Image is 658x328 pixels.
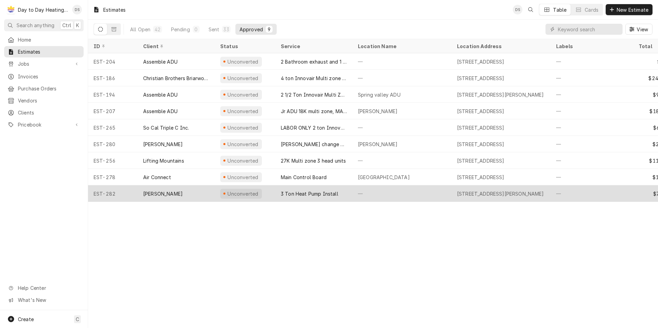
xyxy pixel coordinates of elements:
[155,26,160,33] div: 42
[4,294,84,306] a: Go to What's New
[143,108,178,115] div: Assemble ADU
[227,91,259,98] div: Unconverted
[209,26,220,33] div: Sent
[556,43,628,50] div: Labels
[18,316,34,322] span: Create
[358,91,401,98] div: Spring valley ADU
[551,136,633,152] div: —
[551,86,633,103] div: —
[220,43,268,50] div: Status
[551,119,633,136] div: —
[4,58,84,69] a: Go to Jobs
[72,5,82,14] div: David Silvestre's Avatar
[88,103,138,119] div: EST-207
[281,91,347,98] div: 2 1/2 Ton Innovair Multi Zone, Exhaust duct work
[457,91,544,98] div: [STREET_ADDRESS][PERSON_NAME]
[18,73,80,80] span: Invoices
[6,5,16,14] div: D
[4,282,84,294] a: Go to Help Center
[88,169,138,185] div: EST-278
[227,124,259,131] div: Unconverted
[227,157,259,164] div: Unconverted
[267,26,271,33] div: 9
[88,70,138,86] div: EST-186
[358,141,397,148] div: [PERSON_NAME]
[240,26,263,33] div: Approved
[281,75,347,82] div: 4 ton Innovair Multi zone system
[457,43,544,50] div: Location Address
[585,6,598,13] div: Cards
[143,157,184,164] div: Lifting Mountains
[635,26,649,33] span: View
[18,97,80,104] span: Vendors
[88,185,138,202] div: EST-282
[4,83,84,94] a: Purchase Orders
[457,157,505,164] div: [STREET_ADDRESS]
[4,71,84,82] a: Invoices
[525,4,536,15] button: Open search
[94,43,131,50] div: ID
[457,141,505,148] div: [STREET_ADDRESS]
[4,95,84,106] a: Vendors
[551,185,633,202] div: —
[143,174,171,181] div: Air Connect
[358,174,410,181] div: [GEOGRAPHIC_DATA]
[130,26,150,33] div: All Open
[457,75,505,82] div: [STREET_ADDRESS]
[553,6,566,13] div: Table
[4,46,84,57] a: Estimates
[352,152,452,169] div: —
[615,6,650,13] span: New Estimate
[4,19,84,31] button: Search anythingCtrlK
[551,53,633,70] div: —
[227,58,259,65] div: Unconverted
[358,43,445,50] div: Location Name
[143,141,183,148] div: [PERSON_NAME]
[18,36,80,43] span: Home
[513,5,522,14] div: DS
[17,22,54,29] span: Search anything
[4,107,84,118] a: Clients
[281,124,347,131] div: LABOR ONLY 2 ton Innovair full cut in system
[76,316,79,323] span: C
[62,22,71,29] span: Ctrl
[18,109,80,116] span: Clients
[352,185,452,202] div: —
[88,152,138,169] div: EST-256
[88,119,138,136] div: EST-265
[18,48,80,55] span: Estimates
[171,26,190,33] div: Pending
[18,60,70,67] span: Jobs
[143,58,178,65] div: Assemble ADU
[358,108,397,115] div: [PERSON_NAME]
[4,119,84,130] a: Go to Pricebook
[143,75,209,82] div: Christian Brothers Briarwood
[457,58,505,65] div: [STREET_ADDRESS]
[194,26,198,33] div: 0
[88,86,138,103] div: EST-194
[18,85,80,92] span: Purchase Orders
[18,296,79,304] span: What's New
[281,108,347,115] div: Jr ADU 18K multi zone, MAIN ADU 24K multi zone
[227,108,259,115] div: Unconverted
[281,190,338,197] div: 3 Ton Heat Pump Install
[457,108,505,115] div: [STREET_ADDRESS]
[281,174,327,181] div: Main Control Board
[551,152,633,169] div: —
[227,141,259,148] div: Unconverted
[143,91,178,98] div: Assemble ADU
[352,53,452,70] div: —
[88,53,138,70] div: EST-204
[6,5,16,14] div: Day to Day Heating and Cooling's Avatar
[72,5,82,14] div: DS
[18,6,68,13] div: Day to Day Heating and Cooling
[227,75,259,82] div: Unconverted
[227,174,259,181] div: Unconverted
[143,43,208,50] div: Client
[513,5,522,14] div: David Silvestre's Avatar
[606,4,652,15] button: New Estimate
[457,174,505,181] div: [STREET_ADDRESS]
[551,103,633,119] div: —
[281,58,347,65] div: 2 Bathroom exhaust and 1 supply Can/register
[551,169,633,185] div: —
